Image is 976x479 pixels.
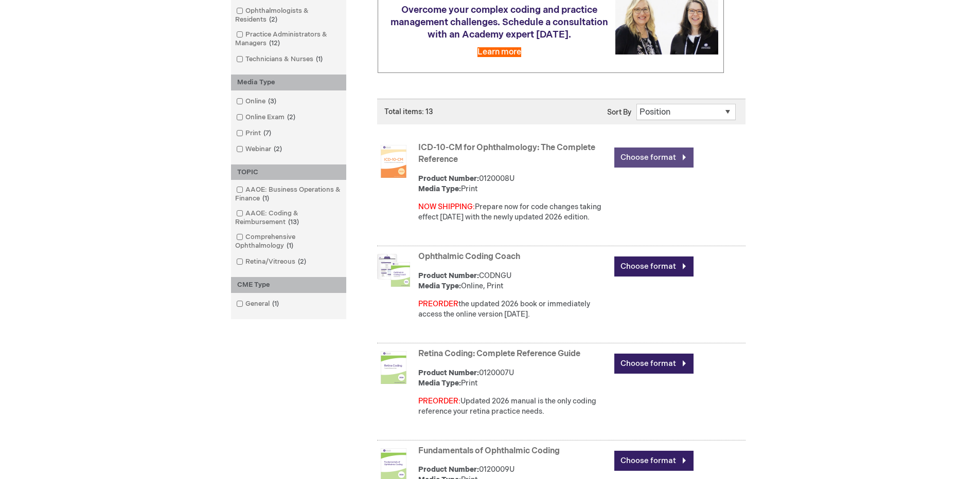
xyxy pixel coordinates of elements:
[418,397,460,406] font: PREORDER:
[377,351,410,384] img: Retina Coding: Complete Reference Guide
[234,144,286,154] a: Webinar2
[234,257,310,267] a: Retina/Vitreous2
[295,257,309,266] span: 2
[260,194,272,202] span: 1
[234,209,344,227] a: AAOE: Coding & Reimbursement13
[286,218,301,226] span: 13
[377,145,410,178] img: ICD-10-CM for Ophthalmology: The Complete Reference
[418,368,609,389] div: 0120007U Print
[234,54,327,64] a: Technicians & Nurses1
[418,185,461,193] strong: Media Type:
[418,396,609,417] p: Updated 2026 manual is the only coding reference your retina practice needs.
[285,113,298,121] span: 2
[234,113,299,122] a: Online Exam2
[231,277,346,293] div: CME Type
[391,5,608,40] span: Overcome your complex coding and practice management challenges. Schedule a consultation with an ...
[267,15,280,24] span: 2
[614,148,694,168] a: Choose format
[418,349,580,359] a: Retina Coding: Complete Reference Guide
[267,39,282,47] span: 12
[418,299,609,320] p: the updated 2026 book or immediately access the online version [DATE].
[270,300,281,308] span: 1
[234,232,344,251] a: Comprehensive Ophthalmology1
[234,6,344,25] a: Ophthalmologists & Residents2
[234,128,275,138] a: Print7
[418,300,458,308] span: PREORDER
[418,174,609,194] div: 0120008U Print
[234,185,344,204] a: AAOE: Business Operations & Finance1
[418,202,475,211] font: NOW SHIPPING:
[271,145,285,153] span: 2
[477,47,521,57] a: Learn more
[418,143,595,164] a: ICD-10-CM for Ophthalmology: The Complete Reference
[418,271,479,280] strong: Product Number:
[418,252,520,262] a: Ophthalmic Coding Coach
[614,354,694,374] a: Choose format
[418,369,479,377] strong: Product Number:
[261,129,274,137] span: 7
[418,379,461,388] strong: Media Type:
[234,299,283,309] a: General1
[313,55,325,63] span: 1
[614,451,694,471] a: Choose format
[614,256,694,277] a: Choose format
[607,108,631,117] label: Sort By
[384,107,433,116] span: Total items: 13
[418,202,609,223] div: Prepare now for code changes taking effect [DATE] with the newly updated 2026 edition.
[231,75,346,90] div: Media Type
[265,97,279,105] span: 3
[231,164,346,180] div: TOPIC
[234,97,280,106] a: Online3
[418,174,479,183] strong: Product Number:
[234,30,344,48] a: Practice Administrators & Managers12
[418,282,461,290] strong: Media Type:
[284,242,296,250] span: 1
[418,271,609,291] div: CODNGU Online, Print
[418,446,560,456] a: Fundamentals of Ophthalmic Coding
[418,465,479,474] strong: Product Number:
[377,254,410,287] img: Ophthalmic Coding Coach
